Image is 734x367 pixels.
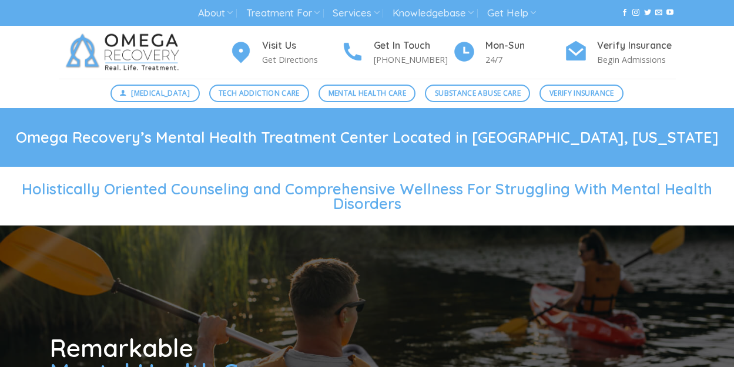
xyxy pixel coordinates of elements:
span: Verify Insurance [549,87,614,99]
p: Get Directions [262,53,341,66]
p: 24/7 [485,53,564,66]
a: Substance Abuse Care [425,85,530,102]
span: Mental Health Care [329,87,406,99]
h4: Visit Us [262,38,341,53]
a: Verify Insurance Begin Admissions [564,38,676,67]
a: Get In Touch [PHONE_NUMBER] [341,38,453,67]
a: Tech Addiction Care [209,85,310,102]
span: [MEDICAL_DATA] [131,87,190,99]
a: Verify Insurance [539,85,624,102]
h4: Mon-Sun [485,38,564,53]
img: Omega Recovery [59,26,191,79]
a: Follow on Facebook [621,9,628,17]
p: [PHONE_NUMBER] [374,53,453,66]
a: Follow on Instagram [632,9,639,17]
span: Holistically Oriented Counseling and Comprehensive Wellness For Struggling With Mental Health Dis... [22,180,712,213]
a: [MEDICAL_DATA] [110,85,200,102]
a: Get Help [487,2,536,24]
h4: Get In Touch [374,38,453,53]
a: Knowledgebase [393,2,474,24]
a: Follow on Twitter [644,9,651,17]
a: Follow on YouTube [666,9,673,17]
a: Send us an email [655,9,662,17]
h4: Verify Insurance [597,38,676,53]
span: Tech Addiction Care [219,87,300,99]
a: Services [333,2,379,24]
a: Visit Us Get Directions [229,38,341,67]
a: Treatment For [246,2,320,24]
a: Mental Health Care [319,85,415,102]
p: Begin Admissions [597,53,676,66]
a: About [198,2,233,24]
span: Substance Abuse Care [435,87,521,99]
